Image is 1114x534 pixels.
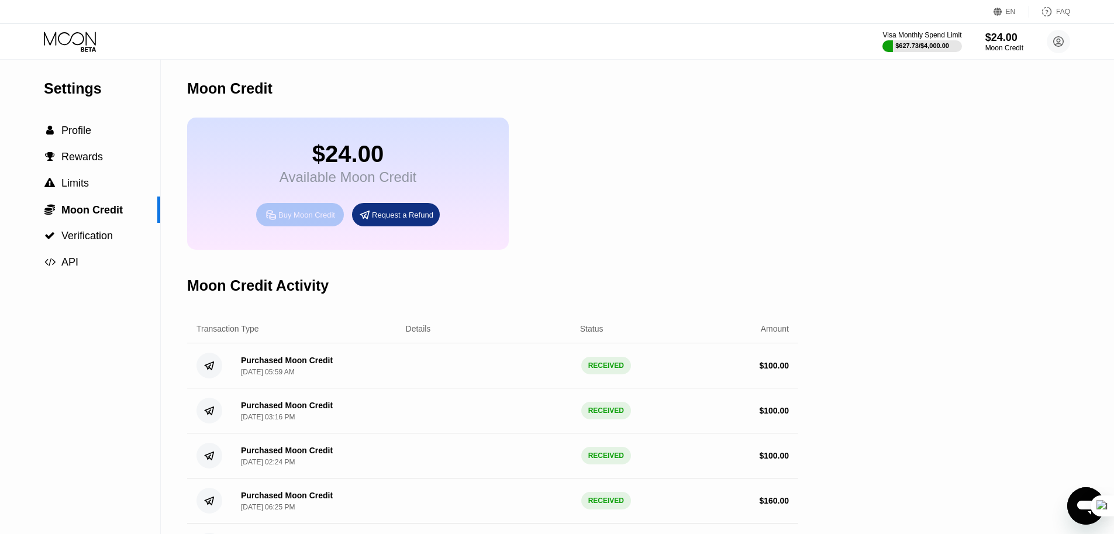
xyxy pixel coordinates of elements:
[1067,487,1105,525] iframe: Button to launch messaging window
[241,413,295,421] div: [DATE] 03:16 PM
[580,324,603,333] div: Status
[241,356,333,365] div: Purchased Moon Credit
[44,204,56,215] div: 
[994,6,1029,18] div: EN
[352,203,440,226] div: Request a Refund
[44,204,55,215] span: 
[44,230,55,241] span: 
[759,496,789,505] div: $ 160.00
[278,210,335,220] div: Buy Moon Credit
[761,324,789,333] div: Amount
[581,357,631,374] div: RECEIVED
[44,230,56,241] div: 
[61,204,123,216] span: Moon Credit
[61,151,103,163] span: Rewards
[61,177,89,189] span: Limits
[241,458,295,466] div: [DATE] 02:24 PM
[61,125,91,136] span: Profile
[187,80,273,97] div: Moon Credit
[895,42,949,49] div: $627.73 / $4,000.00
[241,503,295,511] div: [DATE] 06:25 PM
[882,31,961,52] div: Visa Monthly Spend Limit$627.73/$4,000.00
[985,44,1023,52] div: Moon Credit
[581,492,631,509] div: RECEIVED
[280,141,416,167] div: $24.00
[241,368,295,376] div: [DATE] 05:59 AM
[241,491,333,500] div: Purchased Moon Credit
[44,125,56,136] div: 
[196,324,259,333] div: Transaction Type
[44,257,56,267] span: 
[985,32,1023,44] div: $24.00
[44,151,56,162] div: 
[44,178,56,188] div: 
[241,446,333,455] div: Purchased Moon Credit
[46,125,54,136] span: 
[882,31,961,39] div: Visa Monthly Spend Limit
[372,210,433,220] div: Request a Refund
[61,256,78,268] span: API
[44,178,55,188] span: 
[581,447,631,464] div: RECEIVED
[406,324,431,333] div: Details
[759,361,789,370] div: $ 100.00
[759,451,789,460] div: $ 100.00
[759,406,789,415] div: $ 100.00
[44,80,160,97] div: Settings
[1006,8,1016,16] div: EN
[45,151,55,162] span: 
[61,230,113,242] span: Verification
[1056,8,1070,16] div: FAQ
[241,401,333,410] div: Purchased Moon Credit
[256,203,344,226] div: Buy Moon Credit
[280,169,416,185] div: Available Moon Credit
[581,402,631,419] div: RECEIVED
[1029,6,1070,18] div: FAQ
[187,277,329,294] div: Moon Credit Activity
[985,32,1023,52] div: $24.00Moon Credit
